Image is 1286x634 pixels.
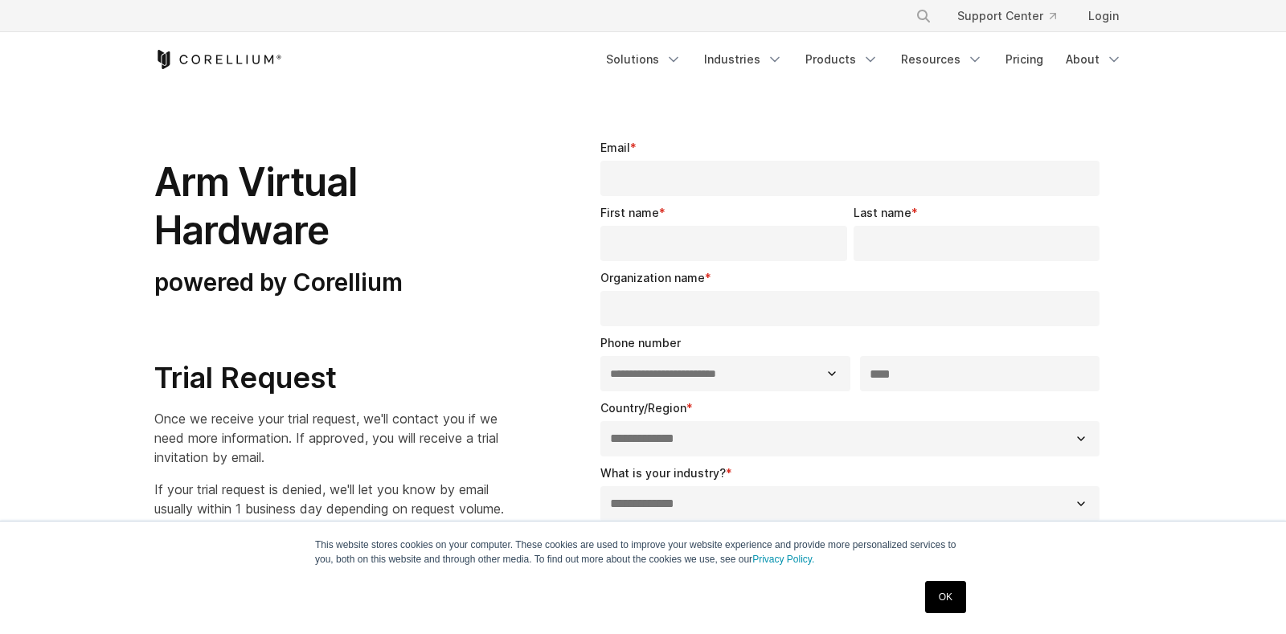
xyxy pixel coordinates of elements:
[854,206,911,219] span: Last name
[600,206,659,219] span: First name
[796,45,888,74] a: Products
[1056,45,1132,74] a: About
[154,268,504,298] h3: powered by Corellium
[600,466,726,480] span: What is your industry?
[315,538,971,567] p: This website stores cookies on your computer. These cookies are used to improve your website expe...
[596,45,1132,74] div: Navigation Menu
[944,2,1069,31] a: Support Center
[596,45,691,74] a: Solutions
[891,45,993,74] a: Resources
[600,336,681,350] span: Phone number
[925,581,966,613] a: OK
[154,411,498,465] span: Once we receive your trial request, we'll contact you if we need more information. If approved, y...
[600,401,686,415] span: Country/Region
[752,554,814,565] a: Privacy Policy.
[694,45,792,74] a: Industries
[154,158,504,255] h1: Arm Virtual Hardware
[600,271,705,284] span: Organization name
[1075,2,1132,31] a: Login
[600,141,630,154] span: Email
[896,2,1132,31] div: Navigation Menu
[909,2,938,31] button: Search
[154,50,282,69] a: Corellium Home
[154,481,504,517] span: If your trial request is denied, we'll let you know by email usually within 1 business day depend...
[996,45,1053,74] a: Pricing
[154,360,504,396] h2: Trial Request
